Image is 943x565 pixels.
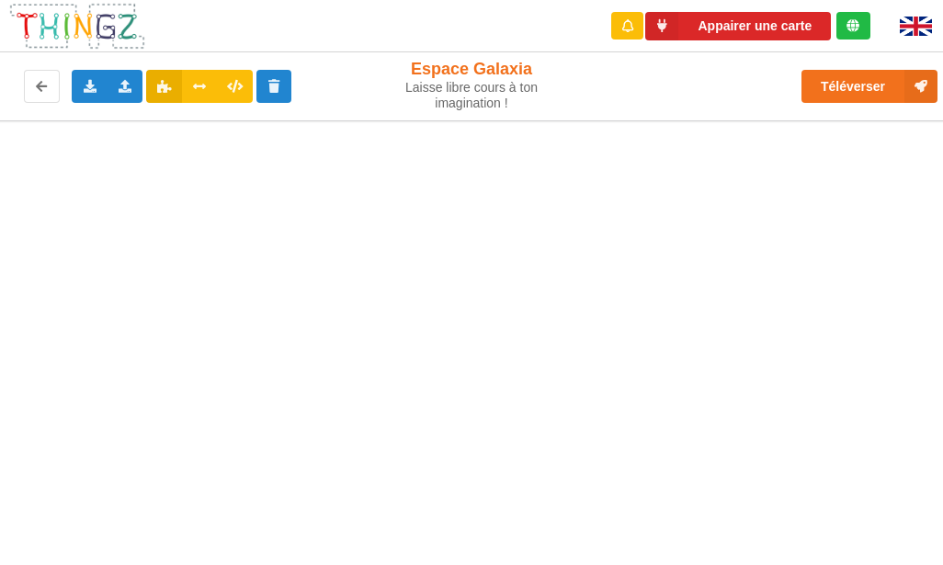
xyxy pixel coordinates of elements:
div: Tu es connecté au serveur de création de Thingz [836,12,870,40]
button: Téléverser [801,70,937,103]
div: Laisse libre cours à ton imagination ! [394,80,548,111]
button: Appairer une carte [645,12,831,40]
div: Espace Galaxia [394,59,548,111]
img: thingz_logo.png [8,2,146,51]
img: gb.png [900,17,932,36]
